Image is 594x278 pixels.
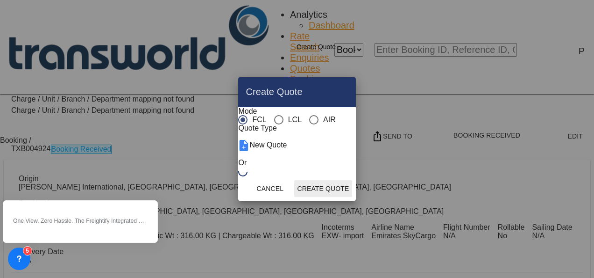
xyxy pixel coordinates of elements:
[274,116,302,124] md-radio-button: LCL
[238,107,335,116] div: Mode
[238,77,355,201] md-dialog: Create QuoteModeFCL LCLAIR ...
[249,180,290,197] button: Cancel
[238,116,266,124] md-radio-button: FCL
[238,159,247,167] div: Or
[341,83,351,102] button: Close dialog
[246,87,338,97] div: Create Quote
[238,132,287,159] div: New Quote
[309,116,336,124] md-radio-button: AIR
[238,124,287,132] div: Quote Type
[238,140,287,151] p: New Quote
[345,87,356,98] md-icon: Close dialog
[294,180,352,197] button: Create Quote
